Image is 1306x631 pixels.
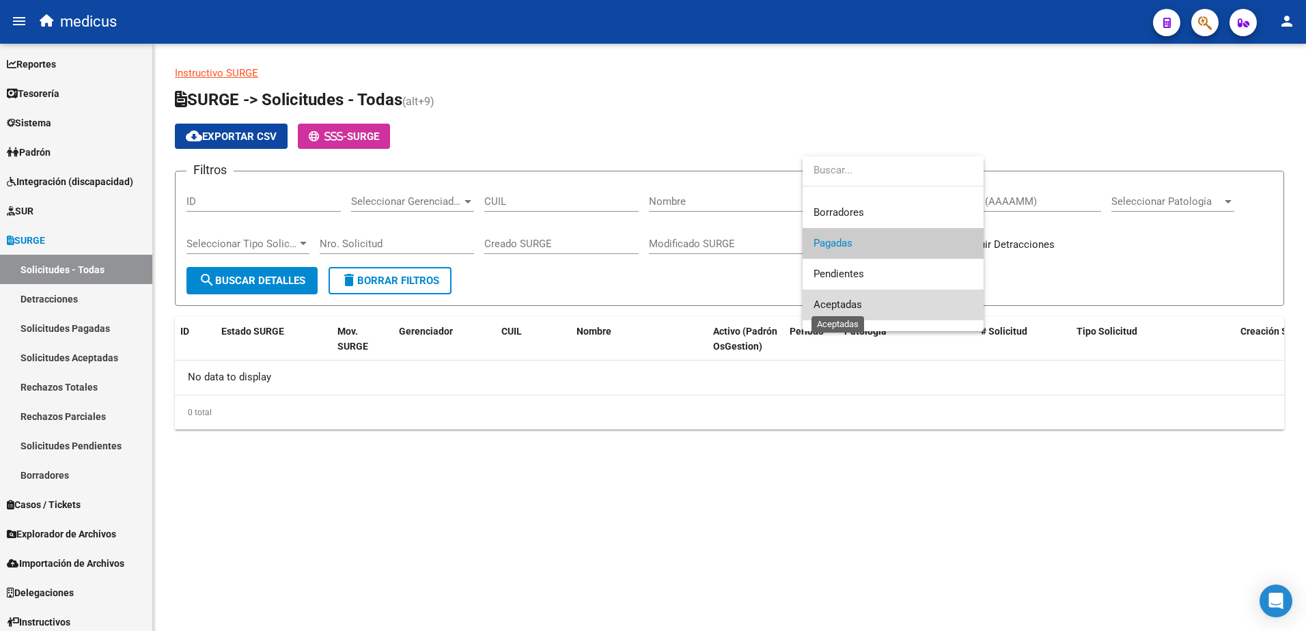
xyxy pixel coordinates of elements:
[814,298,862,311] span: Aceptadas
[814,268,864,280] span: Pendientes
[1260,585,1292,617] div: Open Intercom Messenger
[803,155,984,186] input: dropdown search
[814,329,863,341] span: Detracción
[814,206,864,219] span: Borradores
[814,237,852,249] span: Pagadas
